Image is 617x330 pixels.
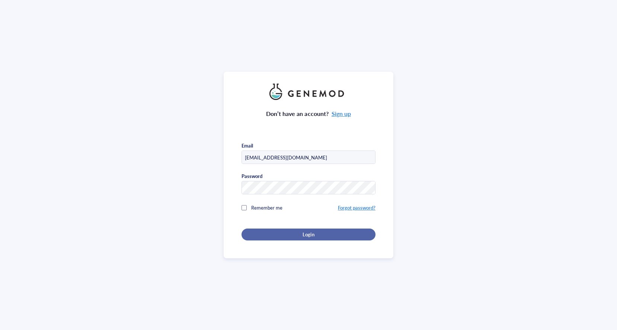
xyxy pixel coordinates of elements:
[242,173,262,179] div: Password
[332,109,351,118] a: Sign up
[251,204,282,211] span: Remember me
[266,109,351,119] div: Don’t have an account?
[338,204,375,211] a: Forgot password?
[269,84,348,100] img: genemod_logo_light-BcqUzbGq.png
[242,229,375,240] button: Login
[242,142,253,149] div: Email
[303,231,314,238] span: Login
